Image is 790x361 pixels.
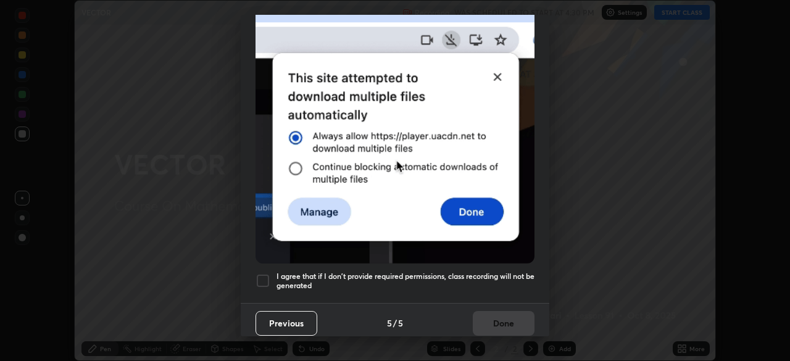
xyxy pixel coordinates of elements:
[393,317,397,330] h4: /
[276,272,534,291] h5: I agree that if I don't provide required permissions, class recording will not be generated
[387,317,392,330] h4: 5
[256,311,317,336] button: Previous
[398,317,403,330] h4: 5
